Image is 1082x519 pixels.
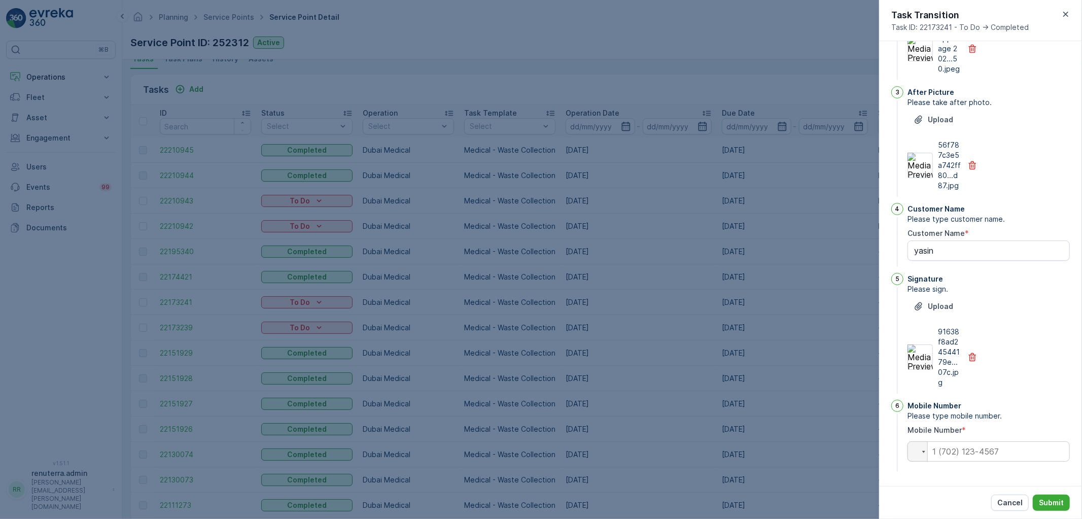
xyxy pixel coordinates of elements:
[991,495,1029,511] button: Cancel
[1039,498,1064,508] p: Submit
[908,97,1070,108] span: Please take after photo.
[891,400,903,412] div: 6
[938,23,961,74] p: WhatsApp Image 202...50.jpeg
[891,8,1029,22] p: Task Transition
[1033,495,1070,511] button: Submit
[908,284,1070,294] span: Please sign.
[891,86,903,98] div: 3
[908,298,959,315] button: Upload File
[891,203,903,215] div: 4
[908,441,1070,462] input: 1 (702) 123-4567
[908,87,954,97] p: After Picture
[908,204,965,214] p: Customer Name
[928,115,953,125] p: Upload
[891,273,903,285] div: 5
[908,36,933,61] img: Media Preview
[938,327,961,388] p: 91638f8ad24544179e...07c.jpg
[928,301,953,312] p: Upload
[908,153,933,178] img: Media Preview
[908,274,943,284] p: Signature
[938,140,961,191] p: 56f787c3e5a742ff80...d87.jpg
[908,426,962,434] label: Mobile Number
[997,498,1023,508] p: Cancel
[908,112,959,128] button: Upload File
[891,22,1029,32] span: Task ID: 22173241 - To Do -> Completed
[908,214,1070,224] span: Please type customer name.
[908,344,933,370] img: Media Preview
[908,401,961,411] p: Mobile Number
[908,411,1070,421] span: Please type mobile number.
[908,229,965,237] label: Customer Name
